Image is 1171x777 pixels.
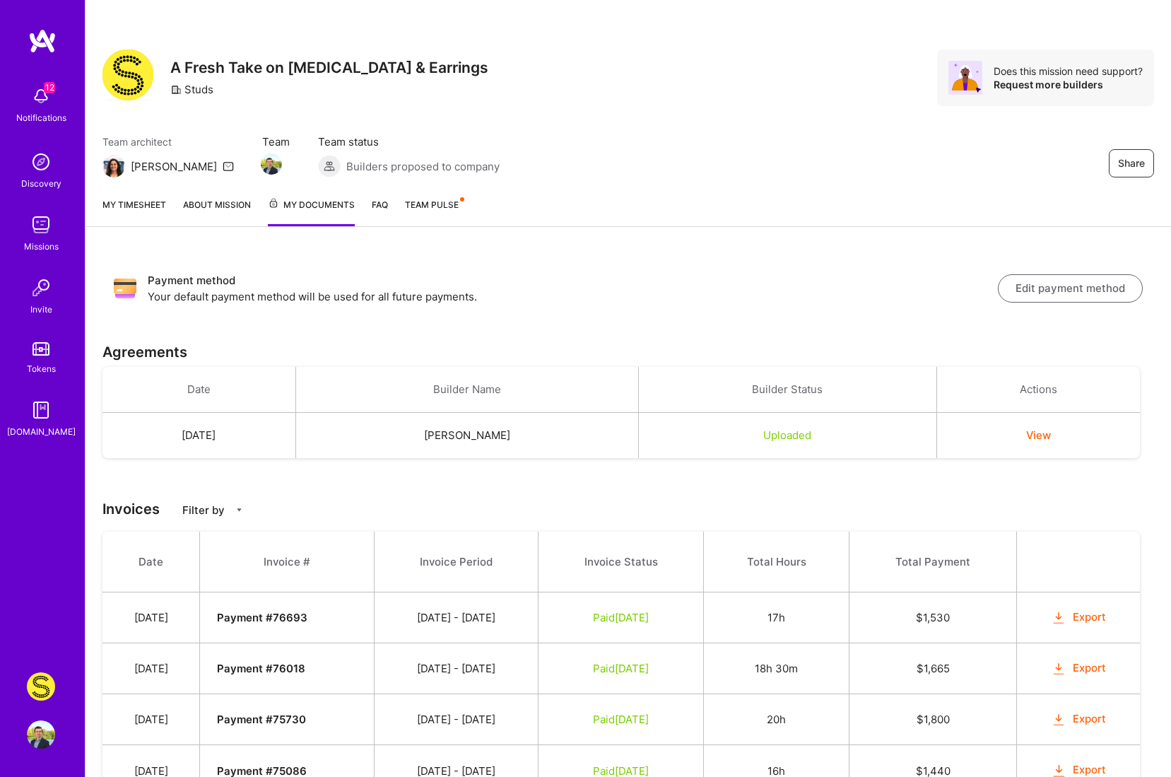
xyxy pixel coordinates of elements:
[102,49,153,100] img: Company Logo
[1051,660,1106,677] button: Export
[102,694,200,745] td: [DATE]
[217,662,305,675] strong: Payment # 76018
[182,503,225,518] p: Filter by
[704,592,849,643] td: 17h
[170,84,182,95] i: icon CompanyGray
[656,428,919,443] div: Uploaded
[148,289,998,304] p: Your default payment method will be used for all future payments.
[1051,661,1067,677] i: icon OrangeDownload
[27,672,55,701] img: Studs: A Fresh Take on Ear Piercing & Earrings
[849,532,1017,592] th: Total Payment
[7,424,76,439] div: [DOMAIN_NAME]
[102,134,234,149] span: Team architect
[374,532,539,592] th: Invoice Period
[33,342,49,356] img: tokens
[318,134,500,149] span: Team status
[27,148,55,176] img: discovery
[102,643,200,694] td: [DATE]
[593,662,649,675] span: Paid [DATE]
[1051,711,1106,728] button: Export
[936,367,1140,413] th: Actions
[268,197,355,226] a: My Documents
[849,592,1017,643] td: $ 1,530
[148,272,998,289] h3: Payment method
[704,532,849,592] th: Total Hours
[102,592,200,643] td: [DATE]
[268,197,355,213] span: My Documents
[994,78,1143,91] div: Request more builders
[261,153,282,175] img: Team Member Avatar
[593,713,649,726] span: Paid [DATE]
[23,720,59,749] a: User Avatar
[346,159,500,174] span: Builders proposed to company
[131,159,217,174] div: [PERSON_NAME]
[372,197,388,226] a: FAQ
[704,643,849,694] td: 18h 30m
[102,367,295,413] th: Date
[27,720,55,749] img: User Avatar
[1051,610,1067,626] i: icon OrangeDownload
[27,361,56,376] div: Tokens
[998,274,1143,303] button: Edit payment method
[405,199,459,210] span: Team Pulse
[27,274,55,302] img: Invite
[235,506,244,515] i: icon CaretDown
[374,592,539,643] td: [DATE] - [DATE]
[28,28,57,54] img: logo
[102,413,295,459] td: [DATE]
[994,64,1143,78] div: Does this mission need support?
[638,367,936,413] th: Builder Status
[114,277,136,300] img: Payment method
[374,643,539,694] td: [DATE] - [DATE]
[183,197,251,226] a: About Mission
[16,110,66,125] div: Notifications
[295,367,638,413] th: Builder Name
[262,152,281,176] a: Team Member Avatar
[102,501,1154,518] h3: Invoices
[217,611,307,624] strong: Payment # 76693
[102,197,166,226] a: My timesheet
[539,532,704,592] th: Invoice Status
[849,694,1017,745] td: $ 1,800
[102,155,125,177] img: Team Architect
[44,82,55,93] span: 12
[24,239,59,254] div: Missions
[30,302,52,317] div: Invite
[1051,712,1067,728] i: icon OrangeDownload
[27,211,55,239] img: teamwork
[704,694,849,745] td: 20h
[1118,156,1145,170] span: Share
[27,82,55,110] img: bell
[295,413,638,459] td: [PERSON_NAME]
[200,532,374,592] th: Invoice #
[170,59,488,76] h3: A Fresh Take on [MEDICAL_DATA] & Earrings
[948,61,982,95] img: Avatar
[318,155,341,177] img: Builders proposed to company
[405,197,463,226] a: Team Pulse
[27,396,55,424] img: guide book
[849,643,1017,694] td: $ 1,665
[170,82,213,97] div: Studs
[102,532,200,592] th: Date
[23,672,59,701] a: Studs: A Fresh Take on Ear Piercing & Earrings
[1026,428,1051,443] button: View
[21,176,61,191] div: Discovery
[262,134,290,149] span: Team
[223,160,234,172] i: icon Mail
[102,344,1154,361] h3: Agreements
[1051,609,1106,626] button: Export
[374,694,539,745] td: [DATE] - [DATE]
[593,611,649,624] span: Paid [DATE]
[1109,149,1154,177] button: Share
[217,713,306,726] strong: Payment # 75730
